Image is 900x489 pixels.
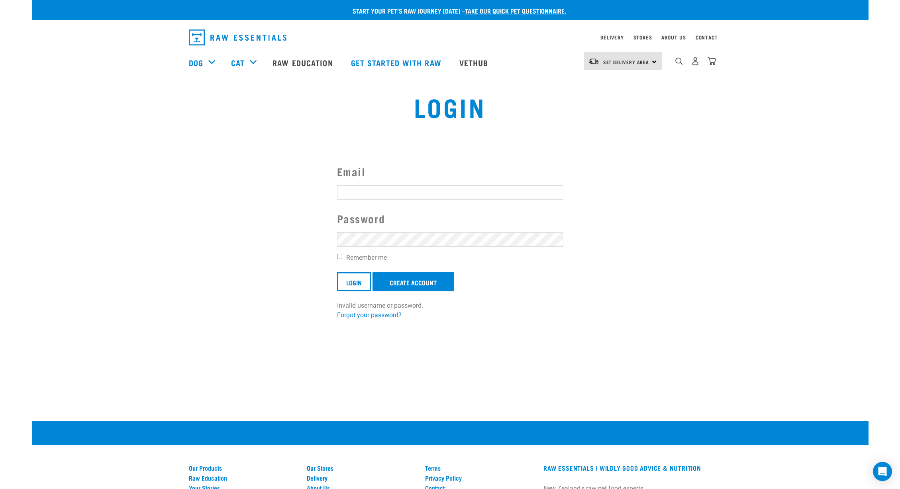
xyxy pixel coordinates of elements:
[307,474,416,481] a: Delivery
[451,47,498,79] a: Vethub
[337,272,371,291] input: Login
[337,301,563,310] p: Invalid username or password.
[182,26,718,49] nav: dropdown navigation
[373,272,454,291] a: Create Account
[873,462,892,481] div: Open Intercom Messenger
[337,254,342,259] input: Remember me
[588,58,599,65] img: van-moving.png
[32,47,869,79] nav: dropdown navigation
[189,29,286,45] img: Raw Essentials Logo
[337,210,563,227] label: Password
[337,163,563,180] label: Email
[231,57,245,69] a: Cat
[189,57,203,69] a: Dog
[425,464,534,471] a: Terms
[425,474,534,481] a: Privacy Policy
[189,474,298,481] a: Raw Education
[189,464,298,471] a: Our Products
[691,57,700,65] img: user.png
[265,47,343,79] a: Raw Education
[603,61,649,63] span: Set Delivery Area
[600,36,624,39] a: Delivery
[633,36,652,39] a: Stores
[337,311,402,319] a: Forgot your password?
[708,57,716,65] img: home-icon@2x.png
[343,47,451,79] a: Get started with Raw
[465,9,566,12] a: take our quick pet questionnaire.
[675,57,683,65] img: home-icon-1@2x.png
[38,6,875,16] p: Start your pet’s raw journey [DATE] –
[661,36,686,39] a: About Us
[543,464,711,471] h3: RAW ESSENTIALS | Wildly Good Advice & Nutrition
[696,36,718,39] a: Contact
[189,92,712,121] h1: Login
[307,464,416,471] a: Our Stores
[337,253,563,263] label: Remember me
